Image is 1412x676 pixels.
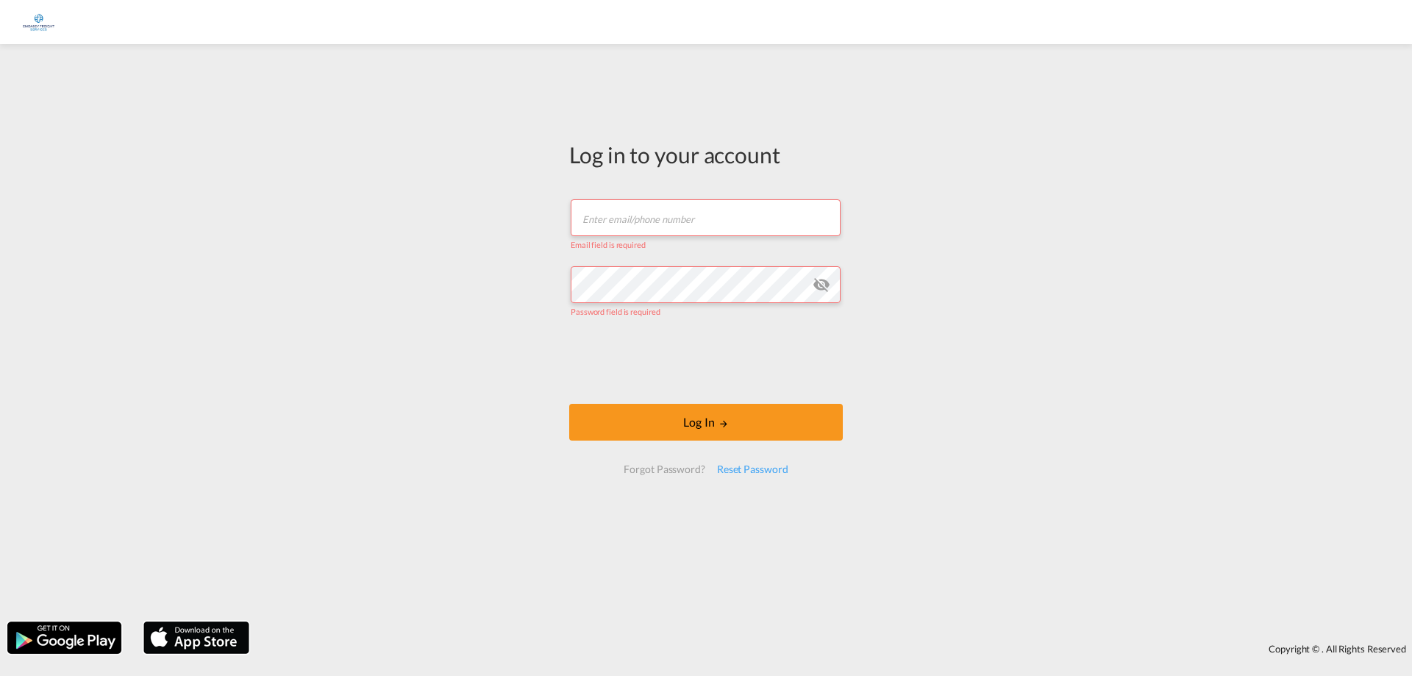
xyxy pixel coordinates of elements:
iframe: reCAPTCHA [594,332,818,389]
div: Forgot Password? [618,456,710,483]
img: 6a2c35f0b7c411ef99d84d375d6e7407.jpg [22,6,55,39]
img: apple.png [142,620,251,655]
img: google.png [6,620,123,655]
button: LOGIN [569,404,843,441]
span: Email field is required [571,240,646,249]
div: Copyright © . All Rights Reserved [257,636,1412,661]
md-icon: icon-eye-off [813,276,830,293]
div: Log in to your account [569,139,843,170]
input: Enter email/phone number [571,199,841,236]
div: Reset Password [711,456,794,483]
span: Password field is required [571,307,660,316]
